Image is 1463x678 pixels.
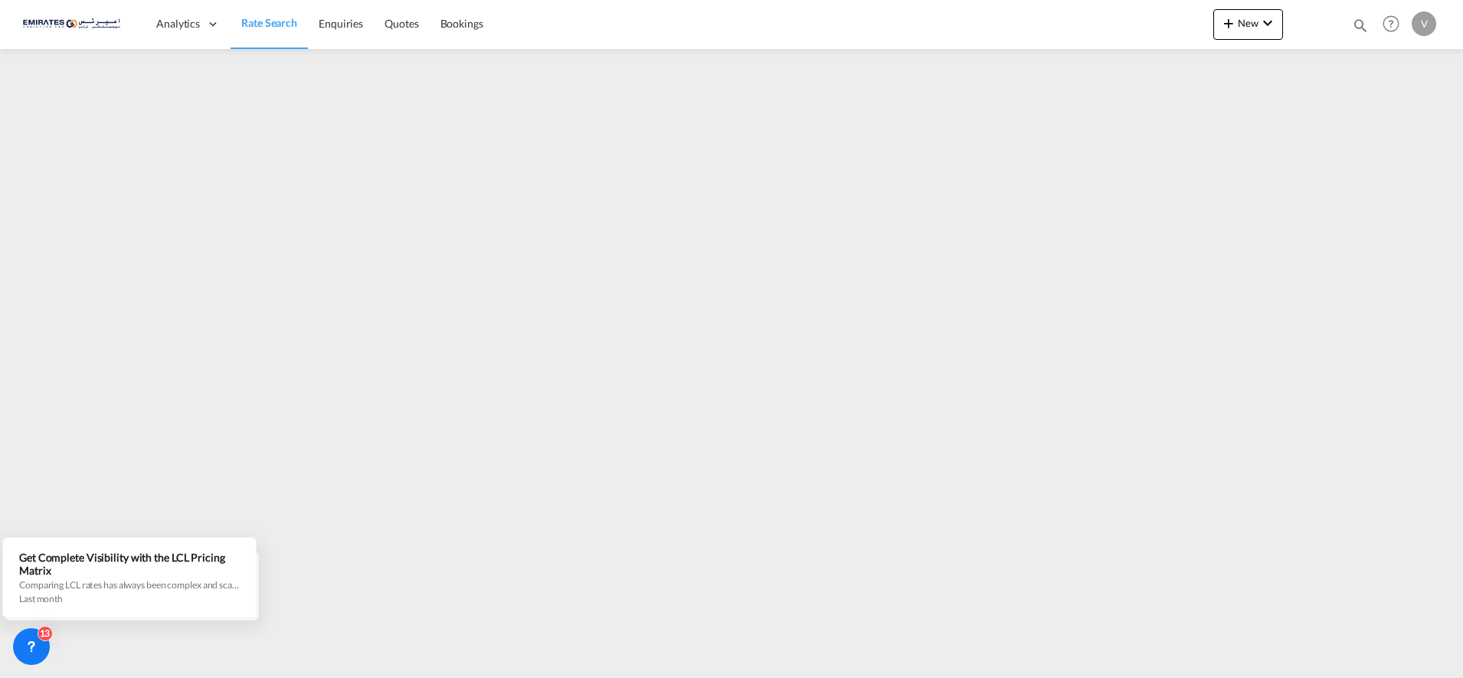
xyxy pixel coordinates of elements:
[440,17,483,30] span: Bookings
[1219,14,1238,32] md-icon: icon-plus 400-fg
[1352,17,1369,40] div: icon-magnify
[1412,11,1436,36] div: V
[1378,11,1404,37] span: Help
[156,16,200,31] span: Analytics
[1258,14,1277,32] md-icon: icon-chevron-down
[1378,11,1412,38] div: Help
[385,17,418,30] span: Quotes
[1213,9,1283,40] button: icon-plus 400-fgNewicon-chevron-down
[319,17,363,30] span: Enquiries
[1352,17,1369,34] md-icon: icon-magnify
[23,7,126,41] img: c67187802a5a11ec94275b5db69a26e6.png
[1219,17,1277,29] span: New
[241,16,297,29] span: Rate Search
